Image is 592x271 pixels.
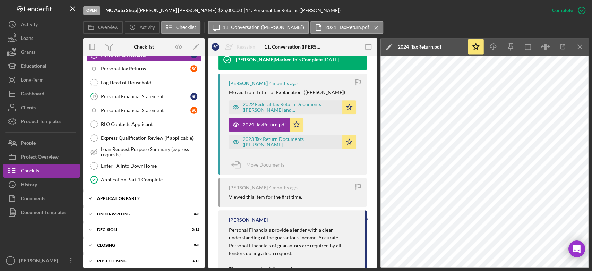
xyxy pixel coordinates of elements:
div: 2022 Federal Tax Return Documents ([PERSON_NAME] and [PERSON_NAME]).pdf [243,102,339,113]
div: 11. Conversation ([PERSON_NAME]) [264,44,320,50]
div: Post Closing [97,259,182,263]
div: Reassign [237,40,255,54]
time: 2025-04-24 05:28 [269,185,298,190]
button: People [3,136,80,150]
div: BLO Contacts Applicant [101,121,201,127]
div: Open Intercom Messenger [568,240,585,257]
div: [PERSON_NAME] [229,217,268,223]
div: 0 / 12 [187,228,199,232]
div: Product Templates [21,115,61,130]
button: Grants [3,45,80,59]
div: [PERSON_NAME] [17,254,62,269]
div: Loans [21,31,33,47]
button: 2024_TaxReturn.pdf [229,118,303,132]
b: MC Auto Shop [105,7,137,13]
a: Loan Request Purpose Summary (express requests) [87,145,201,159]
button: 2023 Tax Return Documents ([PERSON_NAME][GEOGRAPHIC_DATA]pdf [229,135,356,149]
time: 2025-05-08 23:47 [269,81,298,86]
div: | 11. Personal Tax Returns ([PERSON_NAME]) [244,8,341,13]
a: Enter TA into DownHome [87,159,201,173]
div: Log Head of Household [101,80,201,85]
a: Educational [3,59,80,73]
div: [PERSON_NAME] [PERSON_NAME] | [138,8,218,13]
label: 2024_TaxReturn.pdf [325,25,369,30]
button: Loans [3,31,80,45]
div: People [21,136,36,152]
a: History [3,178,80,192]
button: SCReassign [208,40,262,54]
div: Application Part 1 Complete [101,177,201,183]
button: Complete [545,3,589,17]
a: BLO Contacts Applicant [87,117,201,131]
div: S C [190,65,197,72]
button: AL[PERSON_NAME] [3,254,80,268]
div: Checklist [134,44,154,50]
div: Personal Financial Statement [101,94,190,99]
a: Personal Financial StatementSC [87,103,201,117]
div: 2023 Tax Return Documents ([PERSON_NAME][GEOGRAPHIC_DATA]pdf [243,136,339,147]
button: Document Templates [3,205,80,219]
a: Express Qualification Review (if applicable) [87,131,201,145]
a: Application Part 1 Complete [87,173,201,187]
span: Move Documents [246,162,284,168]
div: Open [83,6,100,15]
div: 0 / 8 [187,212,199,216]
button: Project Overview [3,150,80,164]
div: Viewed this item for the first time. [229,194,302,200]
div: Decision [97,228,182,232]
button: Checklist [3,164,80,178]
div: S C [212,43,219,51]
div: Activity [21,17,38,33]
div: [PERSON_NAME] Marked this Complete [236,57,323,62]
label: Overview [98,25,118,30]
button: Move Documents [229,156,291,173]
div: Grants [21,45,35,61]
button: Dashboard [3,87,80,101]
div: Enter TA into DownHome [101,163,201,169]
button: Documents [3,192,80,205]
label: Activity [139,25,155,30]
div: Moved from Letter of Explanation ([PERSON_NAME]) [229,90,345,95]
button: Clients [3,101,80,115]
div: [PERSON_NAME] [229,185,268,190]
button: 11. Conversation ([PERSON_NAME]) [208,21,309,34]
div: Document Templates [21,205,66,221]
div: Documents [21,192,45,207]
div: Educational [21,59,46,75]
button: 2022 Federal Tax Return Documents ([PERSON_NAME] and [PERSON_NAME]).pdf [229,100,356,114]
tspan: 12 [92,94,96,99]
button: Activity [3,17,80,31]
div: $25,000.00 [218,8,244,13]
label: Checklist [176,25,196,30]
div: History [21,178,37,193]
button: 2024_TaxReturn.pdf [310,21,383,34]
div: Underwriting [97,212,182,216]
div: S C [190,93,197,100]
div: Project Overview [21,150,59,166]
div: 2024_TaxReturn.pdf [398,44,441,50]
div: Personal Financial Statement [101,108,190,113]
div: Checklist [21,164,41,179]
div: 0 / 12 [187,259,199,263]
div: 0 / 8 [187,243,199,247]
div: Personal Tax Returns [101,66,190,71]
button: Product Templates [3,115,80,128]
a: 12Personal Financial StatementSC [87,90,201,103]
a: Log Head of Household [87,76,201,90]
div: [PERSON_NAME] [229,81,268,86]
div: | [105,8,138,13]
button: Long-Term [3,73,80,87]
div: Express Qualification Review (if applicable) [101,135,201,141]
div: Clients [21,101,36,116]
div: Loan Request Purpose Summary (express requests) [101,146,201,158]
div: Long-Term [21,73,44,88]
